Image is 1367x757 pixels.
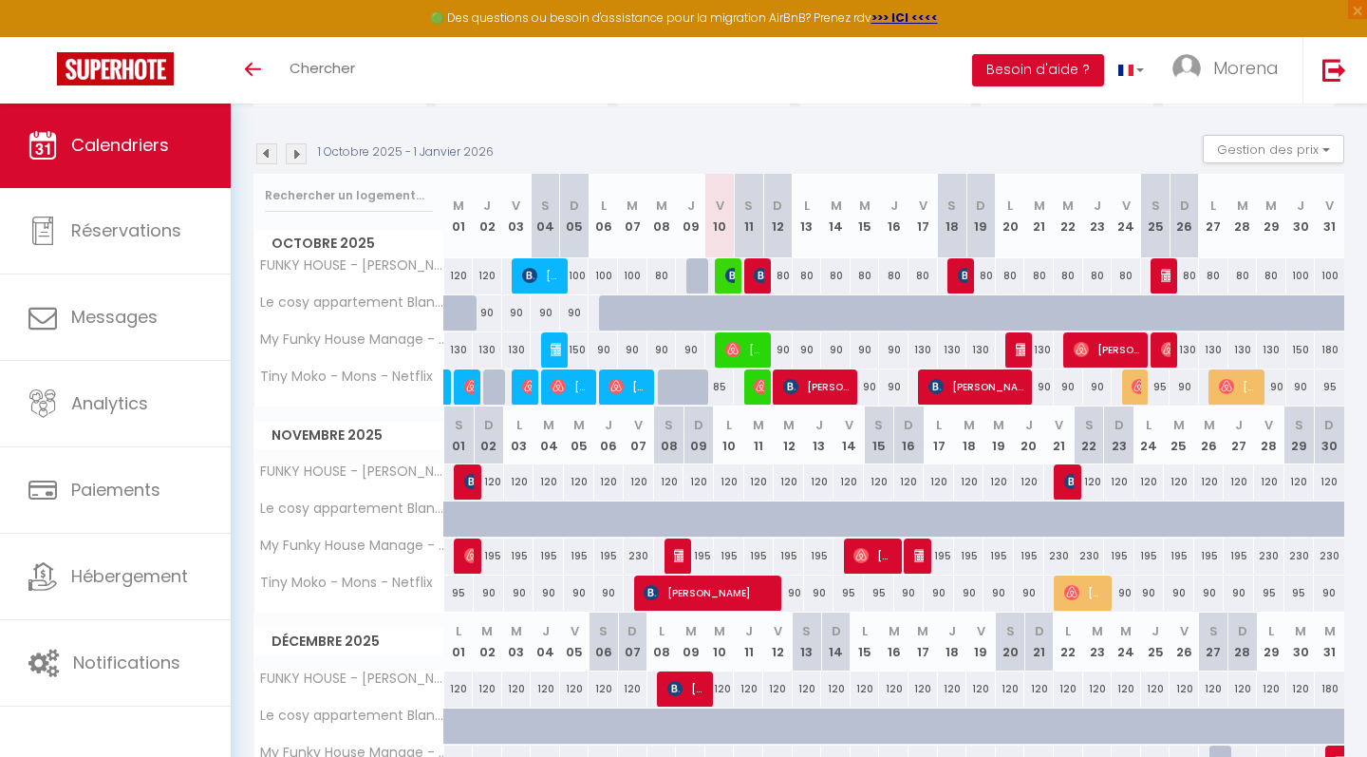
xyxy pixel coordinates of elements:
[618,258,647,293] div: 100
[1014,407,1044,464] th: 20
[879,258,908,293] div: 80
[1064,464,1074,500] span: [PERSON_NAME]
[919,197,927,215] abbr: V
[1114,416,1124,434] abbr: D
[804,197,810,215] abbr: L
[473,174,502,258] th: 02
[1284,464,1315,500] div: 120
[444,407,475,464] th: 01
[455,416,463,434] abbr: S
[560,174,590,258] th: 05
[924,464,954,500] div: 120
[793,332,822,368] div: 90
[589,174,618,258] th: 06
[1112,174,1141,258] th: 24
[908,174,938,258] th: 17
[1014,464,1044,500] div: 120
[871,9,938,26] strong: >>> ICI <<<<
[773,197,782,215] abbr: D
[725,257,735,293] span: [PERSON_NAME]
[1007,197,1013,215] abbr: L
[564,464,594,500] div: 120
[851,369,880,405] div: 90
[647,332,677,368] div: 90
[624,407,654,464] th: 07
[512,197,520,215] abbr: V
[1014,539,1044,574] div: 195
[928,369,1026,405] span: [PERSON_NAME] Sacharidis
[734,174,763,258] th: 11
[257,332,447,347] span: My Funky House Manage - Jacuzzi - Sauna - Switch
[257,258,447,273] span: FUNKY HOUSE - [PERSON_NAME]*Billard*Home cinéma*Nintendo
[1146,416,1152,434] abbr: L
[1104,539,1134,574] div: 195
[73,651,180,674] span: Notifications
[654,464,684,500] div: 120
[589,332,618,368] div: 90
[904,416,913,434] abbr: D
[966,332,996,368] div: 130
[1314,407,1344,464] th: 30
[763,174,793,258] th: 12
[676,332,705,368] div: 90
[763,258,793,293] div: 80
[1164,539,1194,574] div: 195
[1199,332,1228,368] div: 130
[833,407,864,464] th: 14
[1254,539,1284,574] div: 230
[976,197,985,215] abbr: D
[257,502,447,516] span: Le cosy appartement Blankenberge
[774,464,804,500] div: 120
[504,464,534,500] div: 120
[464,464,474,500] span: [PERSON_NAME]
[624,539,654,574] div: 230
[1297,197,1304,215] abbr: J
[714,539,744,574] div: 195
[815,416,823,434] abbr: J
[1315,332,1344,368] div: 180
[1257,258,1286,293] div: 80
[705,174,735,258] th: 10
[1134,464,1165,500] div: 120
[676,174,705,258] th: 09
[924,539,954,574] div: 195
[936,416,942,434] abbr: L
[444,576,475,611] div: 95
[534,576,564,611] div: 90
[1284,539,1315,574] div: 230
[879,332,908,368] div: 90
[851,258,880,293] div: 80
[1254,407,1284,464] th: 28
[627,197,638,215] abbr: M
[444,258,474,293] div: 120
[1024,332,1054,368] div: 130
[821,258,851,293] div: 80
[1286,258,1316,293] div: 100
[1213,56,1279,80] span: Morena
[996,174,1025,258] th: 20
[564,539,594,574] div: 195
[534,407,564,464] th: 04
[774,407,804,464] th: 12
[1286,332,1316,368] div: 150
[1122,197,1131,215] abbr: V
[964,416,975,434] abbr: M
[502,295,532,331] div: 90
[726,416,732,434] abbr: L
[894,407,925,464] th: 16
[1264,416,1273,434] abbr: V
[938,174,967,258] th: 18
[966,174,996,258] th: 19
[1194,539,1225,574] div: 195
[647,258,677,293] div: 80
[551,331,560,368] span: [PERSON_NAME]
[716,197,724,215] abbr: V
[1170,258,1199,293] div: 80
[1314,539,1344,574] div: 230
[1158,37,1302,104] a: ... Morena
[804,464,834,500] div: 120
[851,332,880,368] div: 90
[1324,416,1334,434] abbr: D
[1170,369,1199,405] div: 90
[1044,539,1075,574] div: 230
